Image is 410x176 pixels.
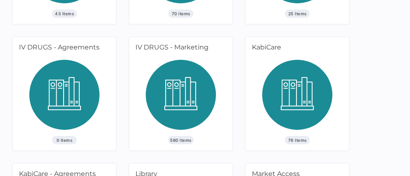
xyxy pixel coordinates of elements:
[146,60,216,136] img: library_icon.d60aa8ac.svg
[129,37,230,60] div: IV DRUGS - Marketing
[13,37,116,150] a: IV DRUGS - Agreements0 Items
[246,37,349,150] a: KabiCare76 Items
[262,60,332,136] img: library_icon.d60aa8ac.svg
[52,136,77,144] span: 0 Items
[168,136,194,144] span: 580 Items
[246,37,346,60] div: KabiCare
[285,9,310,18] span: 25 Items
[168,9,193,18] span: 70 Items
[129,37,232,150] a: IV DRUGS - Marketing580 Items
[13,37,113,60] div: IV DRUGS - Agreements
[52,9,77,18] span: 43 Items
[285,136,310,144] span: 76 Items
[29,60,100,136] img: library_icon.d60aa8ac.svg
